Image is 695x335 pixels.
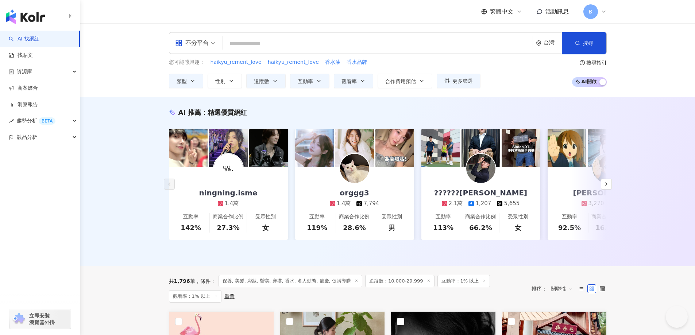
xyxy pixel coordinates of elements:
div: 男 [389,223,395,232]
span: 立即安裝 瀏覽器外掛 [29,312,55,326]
span: 追蹤數：10,000-29,999 [365,275,435,287]
span: 類型 [177,78,187,84]
span: 互動率：1% 以上 [437,275,490,287]
span: 性別 [215,78,225,84]
span: B [589,8,592,16]
div: 92.5% [558,223,581,232]
div: 119% [307,223,327,232]
a: ningning.isme1.4萬互動率142%商業合作比例27.3%受眾性別女 [169,167,288,240]
span: environment [536,40,541,46]
div: 27.3% [217,223,239,232]
button: 搜尋 [562,32,606,54]
span: 活動訊息 [545,8,569,15]
div: 商業合作比例 [591,213,622,221]
div: 113% [433,223,453,232]
img: post-image [375,129,414,167]
a: chrome extension立即安裝 瀏覽器外掛 [9,309,71,329]
img: post-image [249,129,288,167]
div: 1.4萬 [337,200,351,207]
span: haikyu_rement_love [268,59,319,66]
a: 商案媒合 [9,85,38,92]
img: KOL Avatar [592,154,622,183]
div: 台灣 [544,40,562,46]
button: 觀看率 [334,74,373,88]
div: 7,794 [363,200,379,207]
div: 互動率 [183,213,198,221]
button: 香水油 [325,58,341,66]
button: haikyu_rement_love [267,58,319,66]
div: 女 [262,223,269,232]
div: 2.1萬 [449,200,463,207]
div: 女 [515,223,521,232]
div: 排序： [532,283,577,295]
div: 1,207 [475,200,491,207]
button: 合作費用預估 [378,74,432,88]
span: 保養, 美髮, 彩妝, 醫美, 穿搭, 香水, 名人動態, 節慶, 促購導購 [219,275,362,287]
div: BETA [39,117,55,125]
span: appstore [175,39,182,47]
a: searchAI 找網紅 [9,35,39,43]
div: 商業合作比例 [465,213,496,221]
span: 趨勢分析 [17,113,55,129]
div: 3,270 [588,200,604,207]
div: 互動率 [309,213,325,221]
div: 142% [181,223,201,232]
span: question-circle [580,60,585,65]
a: [PERSON_NAME]3,2707,018互動率92.5%商業合作比例16.7%受眾性別男 [548,167,667,240]
a: 洞察報告 [9,101,38,108]
img: KOL Avatar [340,154,369,183]
div: 受眾性別 [255,213,276,221]
span: haikyu_rement_love [211,59,262,66]
div: ningning.isme [192,188,265,198]
span: 觀看率：1% 以上 [169,290,222,303]
iframe: Help Scout Beacon - Open [666,306,688,328]
div: 66.2% [469,223,492,232]
img: logo [6,9,45,24]
a: ??????[PERSON_NAME]2.1萬1,2075,655互動率113%商業合作比例66.2%受眾性別女 [421,167,540,240]
a: 找貼文 [9,52,33,59]
div: 搜尋指引 [586,60,607,66]
button: 類型 [169,74,203,88]
span: 條件 ： [195,278,216,284]
img: chrome extension [12,313,26,325]
button: 追蹤數 [246,74,286,88]
img: KOL Avatar [214,154,243,183]
div: 不分平台 [175,37,209,49]
img: post-image [588,129,626,167]
div: orggg3 [332,188,376,198]
img: post-image [295,129,334,167]
span: 資源庫 [17,63,32,80]
img: post-image [462,129,500,167]
img: post-image [335,129,374,167]
span: 競品分析 [17,129,37,145]
span: 搜尋 [583,40,593,46]
span: 追蹤數 [254,78,269,84]
div: 受眾性別 [382,213,402,221]
img: post-image [421,129,460,167]
div: 商業合作比例 [213,213,243,221]
button: 互動率 [290,74,329,88]
img: post-image [548,129,586,167]
div: AI 推薦 ： [178,108,247,117]
span: 香水品牌 [347,59,367,66]
span: 更多篩選 [452,78,473,84]
span: 繁體中文 [490,8,513,16]
div: 商業合作比例 [339,213,370,221]
img: KOL Avatar [466,154,495,183]
div: 重置 [224,293,235,299]
a: orggg31.4萬7,794互動率119%商業合作比例28.6%受眾性別男 [295,167,414,240]
span: 觀看率 [341,78,357,84]
div: 1.4萬 [225,200,239,207]
div: 5,655 [504,200,520,207]
span: rise [9,118,14,124]
img: post-image [209,129,248,167]
div: [PERSON_NAME] [566,188,648,198]
span: 香水油 [325,59,340,66]
div: 互動率 [562,213,577,221]
div: 28.6% [343,223,366,232]
img: post-image [169,129,208,167]
div: 互動率 [436,213,451,221]
span: 1,796 [174,278,190,284]
span: 精選優質網紅 [208,109,247,116]
img: post-image [502,129,540,167]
